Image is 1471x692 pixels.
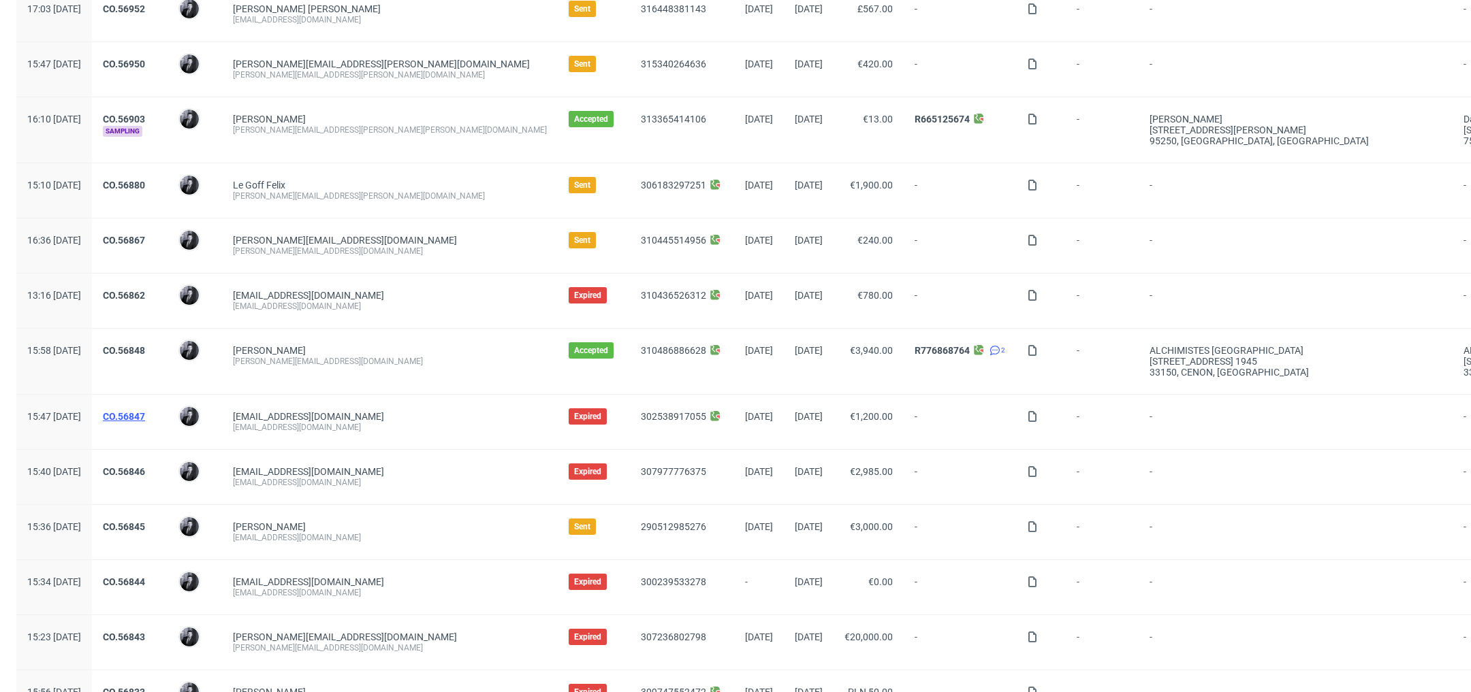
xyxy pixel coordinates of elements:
span: - [1150,290,1442,312]
span: 13:16 [DATE] [27,290,81,301]
div: 95250, [GEOGRAPHIC_DATA] , [GEOGRAPHIC_DATA] [1150,135,1442,146]
span: - [915,3,1005,25]
span: Sent [574,235,590,246]
span: €3,940.00 [850,345,893,356]
span: - [1077,576,1128,598]
span: Sent [574,180,590,191]
a: [EMAIL_ADDRESS][DOMAIN_NAME] [233,411,384,422]
span: [DATE] [745,3,773,14]
div: [EMAIL_ADDRESS][DOMAIN_NAME] [233,477,547,488]
a: CO.56843 [103,631,145,642]
img: Philippe Dubuy [180,407,199,426]
a: CO.56848 [103,345,145,356]
span: [DATE] [795,180,823,191]
div: [PERSON_NAME][EMAIL_ADDRESS][PERSON_NAME][DOMAIN_NAME] [233,69,547,80]
div: [EMAIL_ADDRESS][DOMAIN_NAME] [233,301,547,312]
a: 310445514956 [641,235,706,246]
span: - [1077,235,1128,257]
span: €2,985.00 [850,466,893,477]
img: Philippe Dubuy [180,176,199,195]
div: 33150, CENON , [GEOGRAPHIC_DATA] [1150,367,1442,378]
span: 15:58 [DATE] [27,345,81,356]
a: 2 [987,345,1005,356]
span: €20,000.00 [844,631,893,642]
a: 307236802798 [641,631,706,642]
a: CO.56844 [103,576,145,587]
span: Sampling [103,126,142,137]
img: Philippe Dubuy [180,462,199,481]
img: Philippe Dubuy [180,286,199,305]
a: [PERSON_NAME] [233,114,306,125]
span: 2 [1001,345,1005,356]
span: [PERSON_NAME][EMAIL_ADDRESS][PERSON_NAME][DOMAIN_NAME] [233,59,530,69]
span: 15:47 [DATE] [27,411,81,422]
span: [DATE] [745,114,773,125]
span: [DATE] [745,180,773,191]
span: €1,200.00 [850,411,893,422]
span: 16:36 [DATE] [27,235,81,246]
span: Expired [574,631,601,642]
span: - [1150,3,1442,25]
span: - [1077,631,1128,653]
div: [STREET_ADDRESS] 1945 [1150,356,1442,367]
a: 310436526312 [641,290,706,301]
a: CO.56880 [103,180,145,191]
a: R665125674 [915,114,970,125]
span: [DATE] [795,631,823,642]
span: - [915,59,1005,80]
a: 316448381143 [641,3,706,14]
span: [DATE] [745,345,773,356]
span: - [1150,59,1442,80]
span: [DATE] [745,521,773,532]
span: - [915,290,1005,312]
span: - [1077,3,1128,25]
span: £567.00 [857,3,893,14]
span: Accepted [574,114,608,125]
span: - [915,180,1005,201]
img: Philippe Dubuy [180,231,199,250]
div: [EMAIL_ADDRESS][DOMAIN_NAME] [233,532,547,543]
span: [DATE] [745,235,773,246]
a: 290512985276 [641,521,706,532]
span: €240.00 [857,235,893,246]
div: [EMAIL_ADDRESS][DOMAIN_NAME] [233,14,547,25]
span: [PERSON_NAME][EMAIL_ADDRESS][DOMAIN_NAME] [233,235,457,246]
span: Expired [574,466,601,477]
div: [PERSON_NAME][EMAIL_ADDRESS][DOMAIN_NAME] [233,642,547,653]
a: 307977776375 [641,466,706,477]
div: [EMAIL_ADDRESS][DOMAIN_NAME] [233,422,547,433]
span: Sent [574,59,590,69]
span: - [1077,114,1128,146]
a: R776868764 [915,345,970,356]
img: Philippe Dubuy [180,341,199,360]
a: 302538917055 [641,411,706,422]
a: CO.56846 [103,466,145,477]
span: [PERSON_NAME][EMAIL_ADDRESS][DOMAIN_NAME] [233,631,457,642]
a: 313365414106 [641,114,706,125]
span: - [915,466,1005,488]
span: - [915,411,1005,433]
span: Expired [574,411,601,422]
img: Philippe Dubuy [180,572,199,591]
a: CO.56952 [103,3,145,14]
a: CO.56867 [103,235,145,246]
span: [DATE] [795,290,823,301]
div: ALCHIMISTES [GEOGRAPHIC_DATA] [1150,345,1442,356]
span: Accepted [574,345,608,356]
div: [PERSON_NAME] [1150,114,1442,125]
span: €3,000.00 [850,521,893,532]
span: - [915,521,1005,543]
span: - [745,576,773,598]
a: [PERSON_NAME] [233,345,306,356]
a: 300239533278 [641,576,706,587]
a: CO.56847 [103,411,145,422]
div: [PERSON_NAME][EMAIL_ADDRESS][DOMAIN_NAME] [233,356,547,367]
span: 15:47 [DATE] [27,59,81,69]
span: [DATE] [745,411,773,422]
span: - [1150,411,1442,433]
span: [DATE] [795,345,823,356]
div: [STREET_ADDRESS][PERSON_NAME] [1150,125,1442,135]
span: [DATE] [795,3,823,14]
span: 15:40 [DATE] [27,466,81,477]
span: 15:10 [DATE] [27,180,81,191]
